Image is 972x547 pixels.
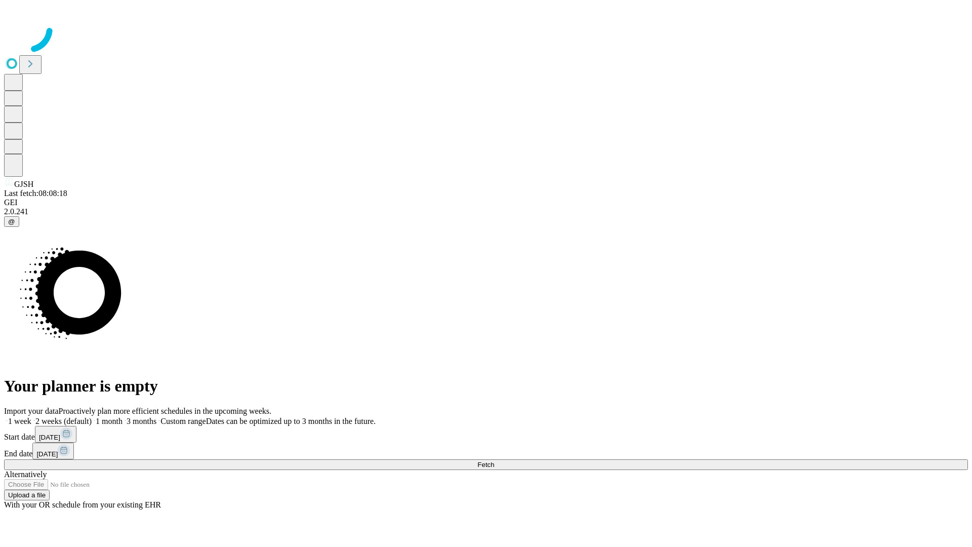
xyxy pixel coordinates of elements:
[96,417,123,425] span: 1 month
[32,443,74,459] button: [DATE]
[8,417,31,425] span: 1 week
[4,189,67,198] span: Last fetch: 08:08:18
[4,407,59,415] span: Import your data
[4,207,968,216] div: 2.0.241
[206,417,376,425] span: Dates can be optimized up to 3 months in the future.
[4,500,161,509] span: With your OR schedule from your existing EHR
[4,377,968,396] h1: Your planner is empty
[4,459,968,470] button: Fetch
[127,417,156,425] span: 3 months
[477,461,494,468] span: Fetch
[4,426,968,443] div: Start date
[160,417,206,425] span: Custom range
[14,180,33,188] span: GJSH
[4,198,968,207] div: GEI
[35,417,92,425] span: 2 weeks (default)
[36,450,58,458] span: [DATE]
[35,426,76,443] button: [DATE]
[8,218,15,225] span: @
[4,216,19,227] button: @
[4,490,50,500] button: Upload a file
[4,470,47,479] span: Alternatively
[59,407,271,415] span: Proactively plan more efficient schedules in the upcoming weeks.
[4,443,968,459] div: End date
[39,434,60,441] span: [DATE]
